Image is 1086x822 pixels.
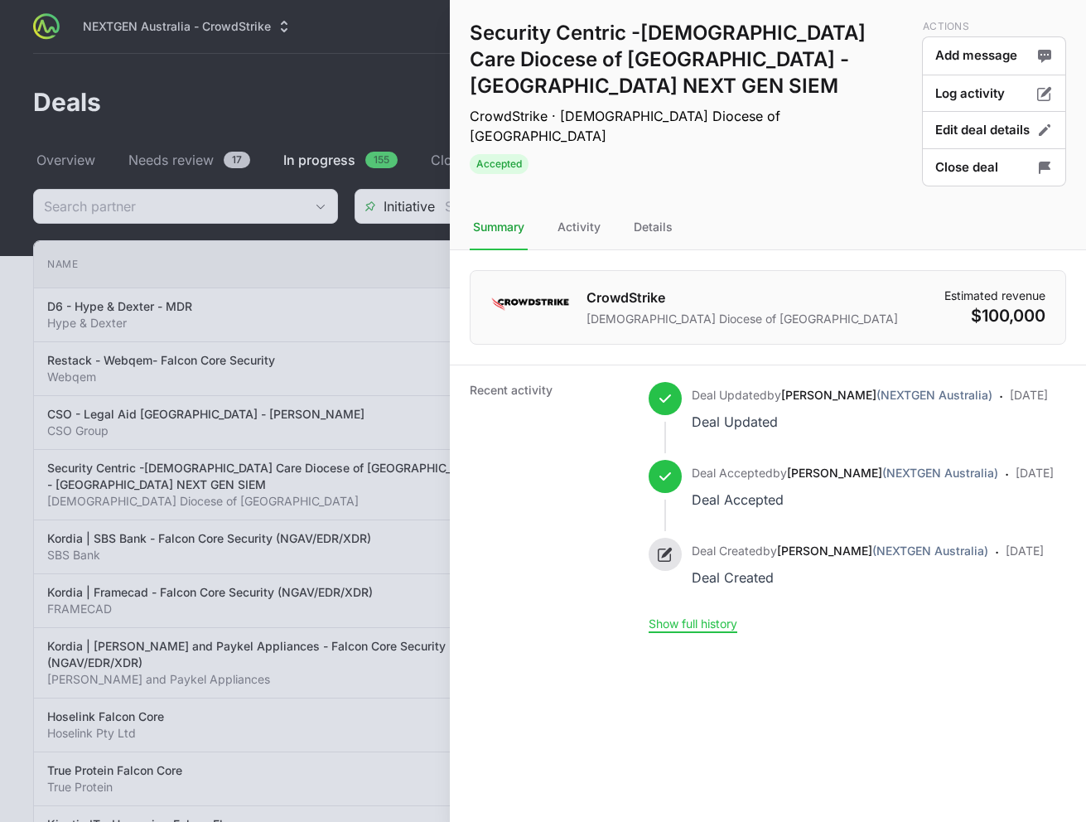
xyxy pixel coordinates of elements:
[1016,466,1054,480] time: [DATE]
[692,410,992,433] div: Deal Updated
[649,616,737,631] button: Show full history
[944,288,1045,304] dt: Estimated revenue
[1010,388,1048,402] time: [DATE]
[922,75,1066,114] button: Log activity
[692,566,988,589] div: Deal Created
[692,465,998,481] p: by
[922,111,1066,150] button: Edit deal details
[692,388,767,402] span: Deal Updated
[922,36,1066,75] button: Add message
[470,205,528,250] div: Summary
[999,385,1003,433] span: ·
[586,311,898,327] p: [DEMOGRAPHIC_DATA] Diocese of [GEOGRAPHIC_DATA]
[1006,544,1044,558] time: [DATE]
[692,544,763,558] span: Deal Created
[922,148,1066,187] button: Close deal
[630,205,676,250] div: Details
[787,466,998,480] a: [PERSON_NAME](NEXTGEN Australia)
[781,388,992,402] a: [PERSON_NAME](NEXTGEN Australia)
[586,288,898,307] h1: CrowdStrike
[649,382,1054,616] ul: Activity history timeline
[777,544,988,558] a: [PERSON_NAME](NEXTGEN Australia)
[872,544,988,558] span: (NEXTGEN Australia)
[876,388,992,402] span: (NEXTGEN Australia)
[923,20,1066,33] p: Actions
[554,205,604,250] div: Activity
[922,20,1066,186] div: Deal actions
[450,205,1086,250] nav: Tabs
[692,543,988,559] p: by
[1005,463,1009,511] span: ·
[944,304,1045,327] dd: $100,000
[490,288,570,321] img: CrowdStrike
[692,387,992,404] p: by
[470,106,915,146] p: CrowdStrike · [DEMOGRAPHIC_DATA] Diocese of [GEOGRAPHIC_DATA]
[995,541,999,589] span: ·
[882,466,998,480] span: (NEXTGEN Australia)
[692,466,773,480] span: Deal Accepted
[692,488,998,511] div: Deal Accepted
[470,20,915,99] h1: Security Centric -[DEMOGRAPHIC_DATA] Care Diocese of [GEOGRAPHIC_DATA] - [GEOGRAPHIC_DATA] NEXT G...
[470,382,629,632] dt: Recent activity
